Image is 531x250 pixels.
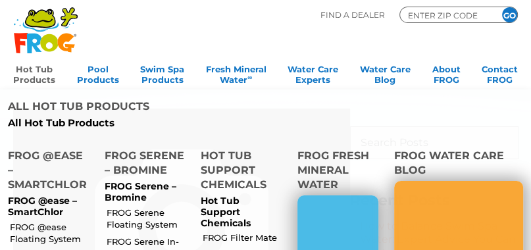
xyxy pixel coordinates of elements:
h4: Hot Tub Support Chemicals [201,149,282,195]
a: All Hot Tub Products [8,117,255,129]
a: Water CareBlog [360,60,411,86]
p: FROG Serene – Bromine [105,181,186,203]
a: AboutFROG [432,60,460,86]
h4: FROG Serene – Bromine [105,149,186,181]
a: Hot Tub Support Chemicals [201,195,251,229]
a: Fresh MineralWater∞ [206,60,266,86]
sup: ∞ [247,74,252,81]
h4: All Hot Tub Products [8,99,255,117]
a: FROG @ease Floating System [10,221,93,245]
a: FROG Filter Mate [203,232,286,243]
a: Water CareExperts [288,60,338,86]
a: ContactFROG [482,60,518,86]
a: FROG Serene Floating System [107,207,190,230]
a: Swim SpaProducts [140,60,184,86]
h4: FROG @ease – SmartChlor [8,149,89,195]
a: PoolProducts [77,60,119,86]
input: Zip Code Form [407,9,486,21]
h4: FROG Water Care Blog [394,149,523,181]
a: Hot TubProducts [13,60,55,86]
p: FROG @ease – SmartChlor [8,195,89,218]
p: Find A Dealer [320,7,385,23]
h4: FROG Fresh Mineral Water [297,149,378,195]
input: GO [502,7,517,22]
